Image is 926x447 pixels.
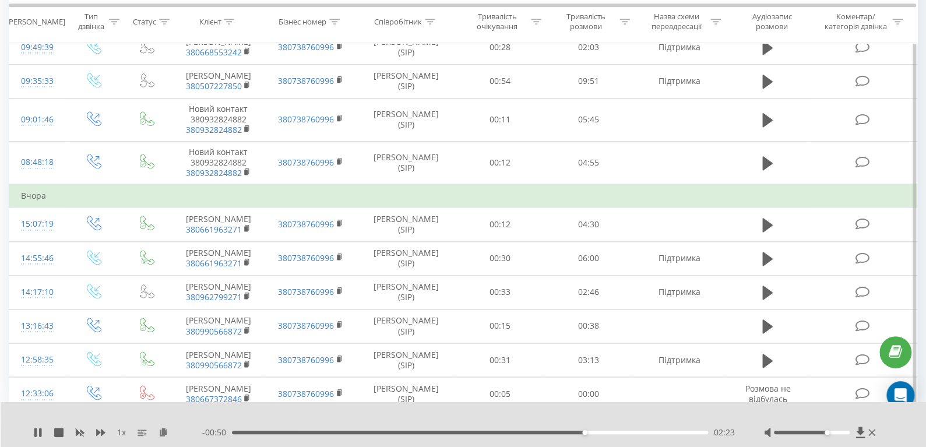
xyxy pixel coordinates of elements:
[456,275,544,309] td: 00:33
[199,17,221,27] div: Клієнт
[278,41,334,52] a: 380738760996
[456,377,544,411] td: 00:05
[374,17,422,27] div: Співробітник
[185,124,241,135] a: 380932824882
[555,12,617,32] div: Тривалість розмови
[185,80,241,91] a: 380507227850
[456,64,544,98] td: 00:54
[172,377,264,411] td: [PERSON_NAME]
[544,64,633,98] td: 09:51
[886,381,914,409] div: Open Intercom Messenger
[21,70,54,93] div: 09:35:33
[825,430,829,435] div: Accessibility label
[357,275,456,309] td: [PERSON_NAME] (SIP)
[456,309,544,343] td: 00:15
[202,427,232,438] span: - 00:50
[357,343,456,377] td: [PERSON_NAME] (SIP)
[544,241,633,275] td: 06:00
[456,98,544,142] td: 00:11
[185,258,241,269] a: 380661963271
[357,377,456,411] td: [PERSON_NAME] (SIP)
[466,12,528,32] div: Тривалість очікування
[582,430,587,435] div: Accessibility label
[278,252,334,263] a: 380738760996
[544,98,633,142] td: 05:45
[9,184,917,207] td: Вчора
[185,360,241,371] a: 380990566872
[278,388,334,399] a: 380738760996
[172,64,264,98] td: [PERSON_NAME]
[357,309,456,343] td: [PERSON_NAME] (SIP)
[21,281,54,304] div: 14:17:10
[279,17,326,27] div: Бізнес номер
[544,207,633,241] td: 04:30
[745,383,790,404] span: Розмова не відбулась
[185,224,241,235] a: 380661963271
[357,241,456,275] td: [PERSON_NAME] (SIP)
[278,75,334,86] a: 380738760996
[456,30,544,64] td: 00:28
[172,30,264,64] td: [PERSON_NAME]
[544,309,633,343] td: 00:38
[21,349,54,371] div: 12:58:35
[357,141,456,184] td: [PERSON_NAME] (SIP)
[821,12,889,32] div: Коментар/категорія дзвінка
[172,343,264,377] td: [PERSON_NAME]
[278,157,334,168] a: 380738760996
[357,207,456,241] td: [PERSON_NAME] (SIP)
[456,241,544,275] td: 00:30
[21,315,54,337] div: 13:16:43
[544,30,633,64] td: 02:03
[544,141,633,184] td: 04:55
[645,12,707,32] div: Назва схеми переадресації
[185,167,241,178] a: 380932824882
[278,286,334,297] a: 380738760996
[456,141,544,184] td: 00:12
[357,98,456,142] td: [PERSON_NAME] (SIP)
[21,382,54,405] div: 12:33:06
[278,354,334,365] a: 380738760996
[714,427,735,438] span: 02:23
[633,30,725,64] td: Підтримка
[76,12,106,32] div: Тип дзвінка
[172,241,264,275] td: [PERSON_NAME]
[6,17,65,27] div: [PERSON_NAME]
[544,343,633,377] td: 03:13
[21,213,54,235] div: 15:07:19
[633,241,725,275] td: Підтримка
[544,377,633,411] td: 00:00
[185,47,241,58] a: 380668553242
[278,219,334,230] a: 380738760996
[633,64,725,98] td: Підтримка
[736,12,808,32] div: Аудіозапис розмови
[172,275,264,309] td: [PERSON_NAME]
[185,291,241,302] a: 380962799271
[172,309,264,343] td: [PERSON_NAME]
[456,343,544,377] td: 00:31
[185,326,241,337] a: 380990566872
[133,17,156,27] div: Статус
[185,393,241,404] a: 380667372846
[456,207,544,241] td: 00:12
[278,114,334,125] a: 380738760996
[172,141,264,184] td: Новий контакт 380932824882
[172,207,264,241] td: [PERSON_NAME]
[633,343,725,377] td: Підтримка
[21,108,54,131] div: 09:01:46
[172,98,264,142] td: Новий контакт 380932824882
[21,36,54,59] div: 09:49:39
[633,275,725,309] td: Підтримка
[117,427,126,438] span: 1 x
[357,30,456,64] td: [PERSON_NAME] (SIP)
[544,275,633,309] td: 02:46
[357,64,456,98] td: [PERSON_NAME] (SIP)
[278,320,334,331] a: 380738760996
[21,151,54,174] div: 08:48:18
[21,247,54,270] div: 14:55:46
